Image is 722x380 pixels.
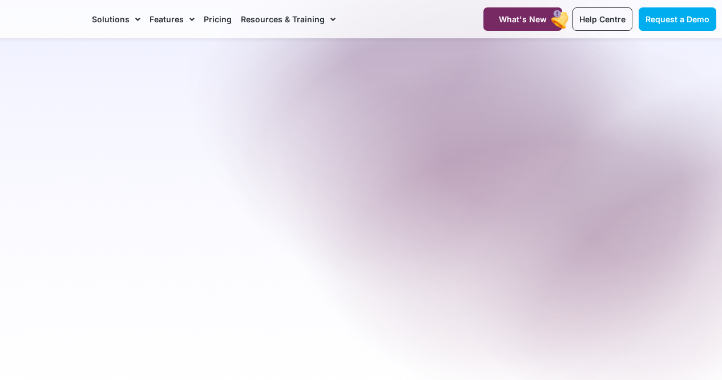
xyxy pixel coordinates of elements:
img: CareMaster Logo [6,11,80,27]
span: Help Centre [579,14,626,24]
span: What's New [499,14,547,24]
a: Help Centre [572,7,632,31]
a: Request a Demo [639,7,716,31]
a: What's New [483,7,562,31]
span: Request a Demo [646,14,709,24]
